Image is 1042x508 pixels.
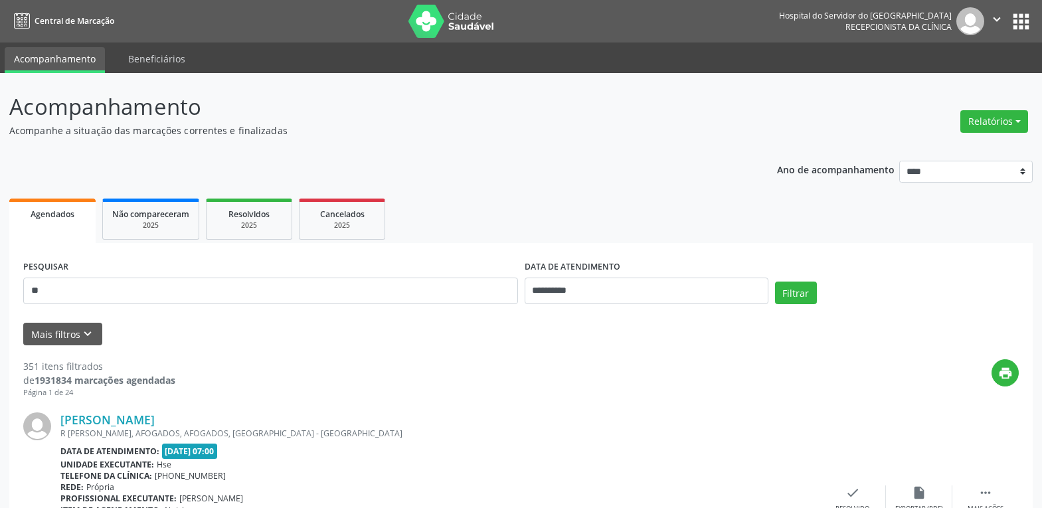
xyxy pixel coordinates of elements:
a: [PERSON_NAME] [60,412,155,427]
i:  [990,12,1004,27]
span: Central de Marcação [35,15,114,27]
i: check [845,485,860,500]
span: Hse [157,459,171,470]
button: Relatórios [960,110,1028,133]
a: Acompanhamento [5,47,105,73]
div: Hospital do Servidor do [GEOGRAPHIC_DATA] [779,10,952,21]
label: PESQUISAR [23,257,68,278]
button:  [984,7,1009,35]
div: 2025 [309,220,375,230]
p: Acompanhe a situação das marcações correntes e finalizadas [9,124,726,137]
div: 351 itens filtrados [23,359,175,373]
i:  [978,485,993,500]
span: Recepcionista da clínica [845,21,952,33]
span: Cancelados [320,209,365,220]
img: img [956,7,984,35]
b: Telefone da clínica: [60,470,152,481]
button: Mais filtroskeyboard_arrow_down [23,323,102,346]
label: DATA DE ATENDIMENTO [525,257,620,278]
p: Ano de acompanhamento [777,161,895,177]
button: print [992,359,1019,386]
a: Central de Marcação [9,10,114,32]
div: 2025 [112,220,189,230]
i: print [998,366,1013,381]
b: Unidade executante: [60,459,154,470]
span: Própria [86,481,114,493]
i: keyboard_arrow_down [80,327,95,341]
span: Não compareceram [112,209,189,220]
span: [DATE] 07:00 [162,444,218,459]
b: Profissional executante: [60,493,177,504]
b: Rede: [60,481,84,493]
a: Beneficiários [119,47,195,70]
div: 2025 [216,220,282,230]
span: Resolvidos [228,209,270,220]
button: Filtrar [775,282,817,304]
div: R [PERSON_NAME], AFOGADOS, AFOGADOS, [GEOGRAPHIC_DATA] - [GEOGRAPHIC_DATA] [60,428,820,439]
p: Acompanhamento [9,90,726,124]
img: img [23,412,51,440]
span: Agendados [31,209,74,220]
div: de [23,373,175,387]
div: Página 1 de 24 [23,387,175,398]
b: Data de atendimento: [60,446,159,457]
i: insert_drive_file [912,485,926,500]
button: apps [1009,10,1033,33]
span: [PERSON_NAME] [179,493,243,504]
span: [PHONE_NUMBER] [155,470,226,481]
strong: 1931834 marcações agendadas [35,374,175,386]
